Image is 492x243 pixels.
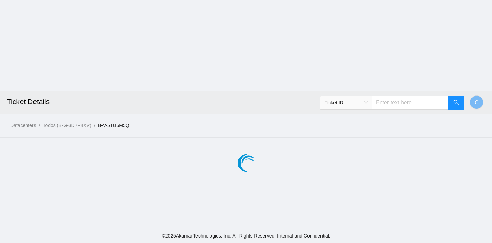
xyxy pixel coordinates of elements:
a: Datacenters [10,123,36,128]
span: Ticket ID [325,98,368,108]
span: search [453,100,459,106]
a: Todos (B-G-3D7P4XV) [43,123,91,128]
h2: Ticket Details [7,91,342,113]
button: search [448,96,464,110]
a: B-V-5TU5M5Q [98,123,129,128]
span: / [94,123,95,128]
button: C [470,95,483,109]
input: Enter text here... [372,96,448,110]
span: C [475,98,479,107]
span: / [39,123,40,128]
